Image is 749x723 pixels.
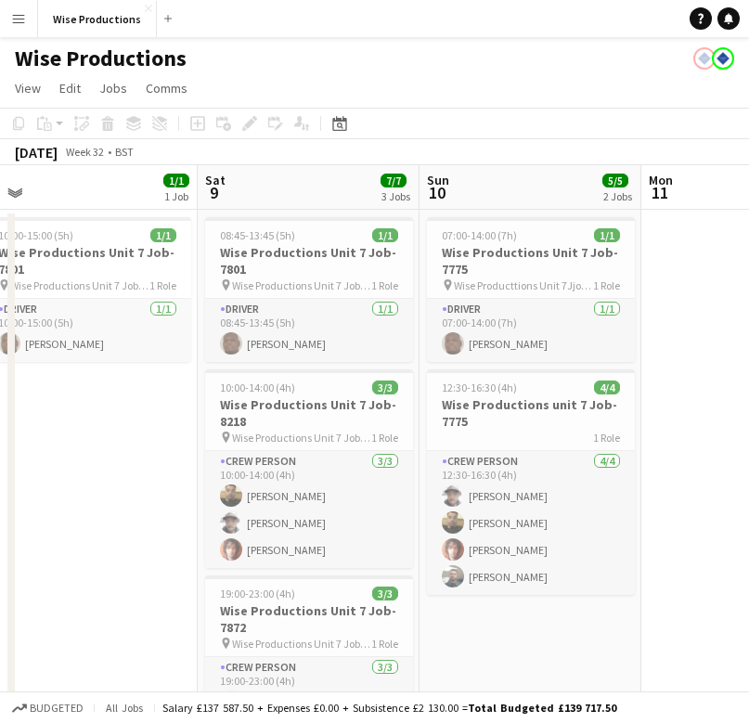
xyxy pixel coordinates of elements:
[52,76,88,100] a: Edit
[372,587,398,600] span: 3/3
[371,278,398,292] span: 1 Role
[427,244,635,278] h3: Wise Productions Unit 7 Job-7775
[593,278,620,292] span: 1 Role
[427,172,449,188] span: Sun
[427,451,635,595] app-card-role: Crew Person4/412:30-16:30 (4h)[PERSON_NAME][PERSON_NAME][PERSON_NAME][PERSON_NAME]
[9,698,86,718] button: Budgeted
[205,451,413,568] app-card-role: Crew Person3/310:00-14:00 (4h)[PERSON_NAME][PERSON_NAME][PERSON_NAME]
[150,228,176,242] span: 1/1
[594,228,620,242] span: 1/1
[61,145,108,159] span: Week 32
[381,189,410,203] div: 3 Jobs
[102,701,147,715] span: All jobs
[205,299,413,362] app-card-role: Driver1/108:45-13:45 (5h)[PERSON_NAME]
[220,381,295,394] span: 10:00-14:00 (4h)
[371,637,398,651] span: 1 Role
[92,76,135,100] a: Jobs
[649,172,673,188] span: Mon
[146,80,187,97] span: Comms
[30,702,84,715] span: Budgeted
[7,76,48,100] a: View
[115,145,134,159] div: BST
[594,381,620,394] span: 4/4
[149,278,176,292] span: 1 Role
[202,182,226,203] span: 9
[442,228,517,242] span: 07:00-14:00 (7h)
[15,80,41,97] span: View
[205,244,413,278] h3: Wise Productions Unit 7 Job-7801
[593,431,620,445] span: 1 Role
[205,369,413,568] app-job-card: 10:00-14:00 (4h)3/3Wise Productions Unit 7 Job-8218 Wise Productions Unit 7 Job-82181 RoleCrew Pe...
[427,396,635,430] h3: Wise Productions unit 7 Job-7775
[603,189,632,203] div: 2 Jobs
[693,47,716,70] app-user-avatar: Paul Harris
[712,47,734,70] app-user-avatar: Paul Harris
[381,174,407,187] span: 7/7
[427,369,635,595] app-job-card: 12:30-16:30 (4h)4/4Wise Productions unit 7 Job-77751 RoleCrew Person4/412:30-16:30 (4h)[PERSON_NA...
[59,80,81,97] span: Edit
[232,431,371,445] span: Wise Productions Unit 7 Job-8218
[205,602,413,636] h3: Wise Productions Unit 7 Job-7872
[99,80,127,97] span: Jobs
[424,182,449,203] span: 10
[232,637,371,651] span: Wise Productions Unit 7 Job-7827
[164,189,188,203] div: 1 Job
[205,217,413,362] app-job-card: 08:45-13:45 (5h)1/1Wise Productions Unit 7 Job-7801 Wise Productions Unit 7 Job-78011 RoleDriver1...
[205,396,413,430] h3: Wise Productions Unit 7 Job-8218
[646,182,673,203] span: 11
[205,172,226,188] span: Sat
[232,278,371,292] span: Wise Productions Unit 7 Job-7801
[602,174,628,187] span: 5/5
[427,217,635,362] app-job-card: 07:00-14:00 (7h)1/1Wise Productions Unit 7 Job-7775 Wise Producttions Unit 7Jjob-77751 RoleDriver...
[15,45,187,72] h1: Wise Productions
[454,278,593,292] span: Wise Producttions Unit 7Jjob-7775
[468,701,616,715] span: Total Budgeted £139 717.50
[162,701,616,715] div: Salary £137 587.50 + Expenses £0.00 + Subsistence £2 130.00 =
[15,143,58,161] div: [DATE]
[10,278,149,292] span: Wise Productions Unit 7 Job-7801
[163,174,189,187] span: 1/1
[371,431,398,445] span: 1 Role
[427,299,635,362] app-card-role: Driver1/107:00-14:00 (7h)[PERSON_NAME]
[138,76,195,100] a: Comms
[442,381,517,394] span: 12:30-16:30 (4h)
[372,381,398,394] span: 3/3
[220,587,295,600] span: 19:00-23:00 (4h)
[38,1,157,37] button: Wise Productions
[372,228,398,242] span: 1/1
[220,228,295,242] span: 08:45-13:45 (5h)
